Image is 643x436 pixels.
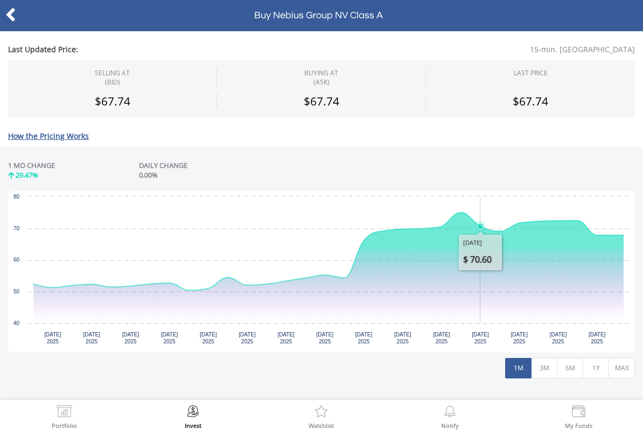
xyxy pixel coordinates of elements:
label: Invest [185,423,201,428]
text: [DATE] 2025 [239,332,256,344]
text: [DATE] 2025 [511,332,528,344]
label: Watchlist [309,423,334,428]
span: $67.74 [95,94,130,109]
label: My Funds [565,423,592,428]
text: [DATE] 2025 [44,332,61,344]
a: Portfolio [52,405,77,428]
button: 6M [557,358,583,378]
text: 50 [13,289,20,294]
text: [DATE] 2025 [355,332,373,344]
div: 1 MO CHANGE [8,160,55,171]
img: View Portfolio [56,405,73,420]
span: $67.74 [304,94,339,109]
text: [DATE] 2025 [200,332,217,344]
a: Invest [185,405,201,428]
span: BUYING AT [304,68,338,87]
label: Notify [441,423,459,428]
text: [DATE] 2025 [83,332,100,344]
button: 3M [531,358,557,378]
text: [DATE] 2025 [589,332,606,344]
span: 0.00% [139,170,158,180]
span: 29.47% [16,170,38,180]
path: Wednesday, 13 Aug 2025, 70.6. [477,223,484,229]
svg: Interactive chart [8,191,635,353]
span: (BID) [95,78,130,87]
button: 1M [505,358,532,378]
text: [DATE] 2025 [317,332,334,344]
text: [DATE] 2025 [161,332,178,344]
div: DAILY CHANGE [139,160,296,171]
text: [DATE] 2025 [550,332,567,344]
span: $67.74 [513,94,548,109]
img: View Funds [570,405,587,420]
img: View Notifications [442,405,458,420]
text: 60 [13,257,20,263]
text: [DATE] 2025 [122,332,139,344]
text: 70 [13,226,20,231]
label: Portfolio [52,423,77,428]
a: Watchlist [309,405,334,428]
text: [DATE] 2025 [433,332,450,344]
div: SELLING AT [95,68,130,87]
img: Invest Now [185,405,201,420]
text: 80 [13,194,20,200]
img: Watchlist [313,405,330,420]
text: [DATE] 2025 [472,332,489,344]
div: LAST PRICE [514,68,548,78]
span: Last Updated Price: [8,44,269,55]
text: [DATE] 2025 [277,332,295,344]
div: Chart. Highcharts interactive chart. [8,191,635,353]
a: Notify [441,405,459,428]
span: (ASK) [304,78,338,87]
text: 40 [13,320,20,326]
span: 15-min. [GEOGRAPHIC_DATA] [269,44,635,55]
button: 1Y [583,358,609,378]
button: MAX [609,358,635,378]
text: [DATE] 2025 [394,332,411,344]
a: My Funds [565,405,592,428]
a: How the Pricing Works [8,131,89,141]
